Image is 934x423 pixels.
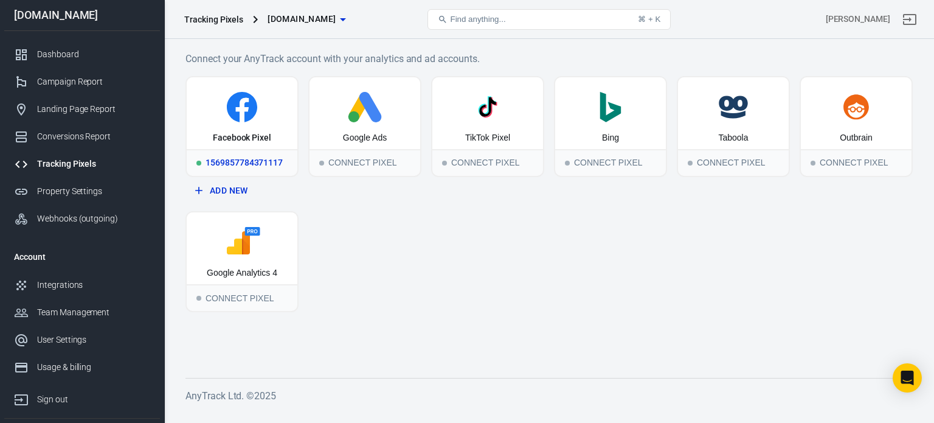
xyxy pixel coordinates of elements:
[185,211,299,312] button: Google Analytics 4Connect PixelConnect Pixel
[800,76,913,177] button: OutbrainConnect PixelConnect Pixel
[718,132,748,144] div: Taboola
[37,361,150,374] div: Usage & billing
[184,13,243,26] div: Tracking Pixels
[4,150,160,178] a: Tracking Pixels
[677,76,790,177] button: TaboolaConnect PixelConnect Pixel
[565,161,570,166] span: Connect Pixel
[4,123,160,150] a: Conversions Report
[187,149,297,176] div: 1569857784371117
[4,68,160,96] a: Campaign Report
[4,354,160,381] a: Usage & billing
[688,161,693,166] span: Connect Pixel
[432,149,543,176] div: Connect Pixel
[678,149,789,176] div: Connect Pixel
[308,76,421,177] button: Google AdsConnect PixelConnect Pixel
[263,8,350,30] button: [DOMAIN_NAME]
[37,75,150,88] div: Campaign Report
[895,5,924,34] a: Sign out
[826,13,890,26] div: Account id: 4UGDXuEy
[554,76,667,177] button: BingConnect PixelConnect Pixel
[811,161,815,166] span: Connect Pixel
[196,296,201,301] span: Connect Pixel
[37,48,150,61] div: Dashboard
[37,103,150,116] div: Landing Page Report
[801,149,912,176] div: Connect Pixel
[427,9,671,30] button: Find anything...⌘ + K
[196,161,201,166] span: Running
[190,180,294,202] button: Add New
[37,158,150,170] div: Tracking Pixels
[37,212,150,225] div: Webhooks (outgoing)
[213,132,271,144] div: Facebook Pixel
[185,388,913,404] h6: AnyTrack Ltd. © 2025
[319,161,324,166] span: Connect Pixel
[4,381,160,413] a: Sign out
[602,132,619,144] div: Bing
[450,15,505,24] span: Find anything...
[4,271,160,299] a: Integrations
[37,279,150,292] div: Integrations
[310,149,420,176] div: Connect Pixel
[37,334,150,346] div: User Settings
[431,76,544,177] button: TikTok PixelConnect PixelConnect Pixel
[555,149,666,176] div: Connect Pixel
[343,132,387,144] div: Google Ads
[465,132,510,144] div: TikTok Pixel
[4,178,160,205] a: Property Settings
[268,12,336,27] span: bdcnews.site
[893,363,922,393] div: Open Intercom Messenger
[37,306,150,319] div: Team Management
[207,267,277,279] div: Google Analytics 4
[4,326,160,354] a: User Settings
[840,132,873,144] div: Outbrain
[4,299,160,326] a: Team Management
[4,10,160,21] div: [DOMAIN_NAME]
[185,51,913,66] h6: Connect your AnyTrack account with your analytics and ad accounts.
[4,242,160,271] li: Account
[185,76,299,177] a: Facebook PixelRunning1569857784371117
[187,284,297,311] div: Connect Pixel
[37,130,150,143] div: Conversions Report
[4,41,160,68] a: Dashboard
[4,96,160,123] a: Landing Page Report
[638,15,660,24] div: ⌘ + K
[4,205,160,232] a: Webhooks (outgoing)
[37,393,150,406] div: Sign out
[442,161,447,166] span: Connect Pixel
[37,185,150,198] div: Property Settings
